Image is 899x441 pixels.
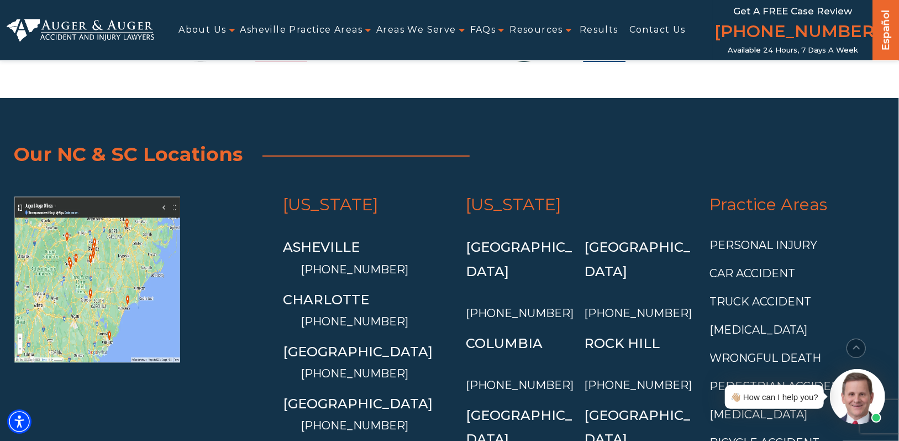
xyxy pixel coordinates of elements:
[466,194,561,215] a: [US_STATE]
[710,323,808,336] a: [MEDICAL_DATA]
[710,238,818,252] a: Personal Injury
[14,142,243,166] span: Our NC & SC Locations
[593,355,602,364] img: Call: +18038842674
[292,419,408,432] a: [PHONE_NUMBER]
[730,390,818,404] div: 👋🏼 How can I help you?
[710,295,812,308] a: Truck Accident
[7,409,31,434] div: Accessibility Menu
[283,416,292,424] img: SMS: +19194298951
[629,18,686,43] a: Contact Us
[710,267,796,280] a: Car Accident
[584,359,692,392] a: [PHONE_NUMBER]
[283,344,433,360] a: [GEOGRAPHIC_DATA]
[292,312,301,320] img: Call: +17042084828
[283,396,433,412] a: [GEOGRAPHIC_DATA]
[830,369,885,424] img: Intaker widget Avatar
[292,263,408,276] a: [PHONE_NUMBER]
[509,18,563,43] a: Resources
[584,287,692,320] a: [PHONE_NUMBER]
[584,283,593,292] img: SMS: +18432789774
[710,380,848,393] a: Pedestrian Accident
[283,194,378,215] a: [US_STATE]
[710,194,828,215] a: Practice Areas
[292,260,301,268] img: Call: +18286773214
[466,287,574,320] a: [PHONE_NUMBER]
[706,19,880,46] a: [PHONE_NUMBER]
[283,239,360,255] a: Asheville
[292,367,408,380] a: [PHONE_NUMBER]
[847,339,866,358] button: scroll to up
[593,283,602,292] img: Call: +18437326801
[466,335,543,351] a: Columbia
[14,196,180,362] img: Auger Map
[466,359,574,392] a: [PHONE_NUMBER]
[710,408,808,421] a: [MEDICAL_DATA]
[466,283,475,292] img: SMS: +18438952566
[475,355,483,364] img: Call: +18034705298
[466,239,572,279] a: [GEOGRAPHIC_DATA]
[376,18,456,43] a: Areas We Serve
[710,351,822,365] a: Wrongful Death
[292,364,301,372] img: Call: +13362522112
[584,335,660,351] a: Rock Hill
[475,283,483,292] img: Call: +18438060276
[240,18,363,43] a: Asheville Practice Areas
[178,18,226,43] a: About Us
[292,416,301,424] img: Call: +19198900727
[7,19,154,41] img: Auger & Auger Accident and Injury Lawyers Logo
[580,18,618,43] a: Results
[292,315,408,328] a: [PHONE_NUMBER]
[728,46,858,55] span: Available 24 Hours, 7 Days a Week
[584,355,593,364] img: SMS: +18038719441
[470,18,496,43] a: FAQs
[283,292,369,308] a: Charlotte
[584,239,690,279] a: [GEOGRAPHIC_DATA]
[283,364,292,372] img: SMS: +13365597172
[283,312,292,320] img: SMS: +17043273537
[466,355,475,364] img: SMS: +18034705298
[734,6,853,17] span: Get a FREE Case Review
[283,260,292,268] img: SMS: +18287617119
